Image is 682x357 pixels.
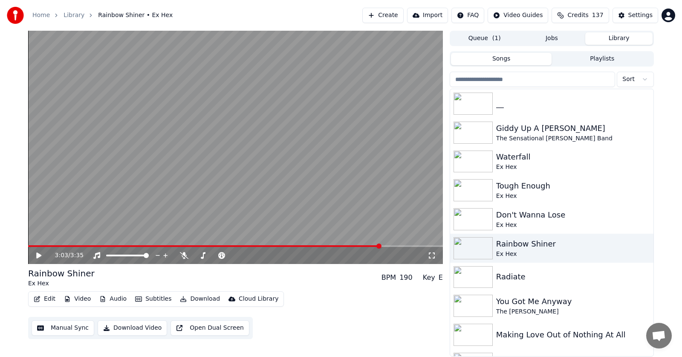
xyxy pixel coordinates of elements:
[496,296,650,308] div: You Got Me Anyway
[98,320,167,336] button: Download Video
[496,308,650,316] div: The [PERSON_NAME]
[552,53,653,65] button: Playlists
[451,53,552,65] button: Songs
[496,221,650,229] div: Ex Hex
[239,295,278,303] div: Cloud Library
[496,122,650,134] div: Giddy Up A [PERSON_NAME]
[32,11,173,20] nav: breadcrumb
[518,32,586,45] button: Jobs
[496,209,650,221] div: Don't Wanna Lose
[132,293,175,305] button: Subtitles
[32,320,94,336] button: Manual Sync
[451,32,518,45] button: Queue
[439,273,443,283] div: E
[496,192,650,200] div: Ex Hex
[423,273,435,283] div: Key
[496,180,650,192] div: Tough Enough
[496,271,650,283] div: Radiate
[399,273,413,283] div: 190
[96,293,130,305] button: Audio
[585,32,653,45] button: Library
[552,8,609,23] button: Credits137
[55,251,75,260] div: /
[28,267,95,279] div: Rainbow Shiner
[176,293,223,305] button: Download
[496,151,650,163] div: Waterfall
[381,273,396,283] div: BPM
[61,293,94,305] button: Video
[496,250,650,258] div: Ex Hex
[646,323,672,348] a: Open chat
[496,134,650,143] div: The Sensational [PERSON_NAME] Band
[32,11,50,20] a: Home
[496,238,650,250] div: Rainbow Shiner
[362,8,404,23] button: Create
[7,7,24,24] img: youka
[170,320,249,336] button: Open Dual Screen
[488,8,548,23] button: Video Guides
[28,279,95,288] div: Ex Hex
[492,34,501,43] span: ( 1 )
[613,8,658,23] button: Settings
[64,11,84,20] a: Library
[55,251,68,260] span: 3:03
[496,98,650,110] div: __
[496,329,650,341] div: Making Love Out of Nothing At All
[407,8,448,23] button: Import
[622,75,635,84] span: Sort
[567,11,588,20] span: Credits
[592,11,604,20] span: 137
[70,251,84,260] span: 3:35
[496,163,650,171] div: Ex Hex
[98,11,173,20] span: Rainbow Shiner • Ex Hex
[30,293,59,305] button: Edit
[451,8,484,23] button: FAQ
[628,11,653,20] div: Settings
